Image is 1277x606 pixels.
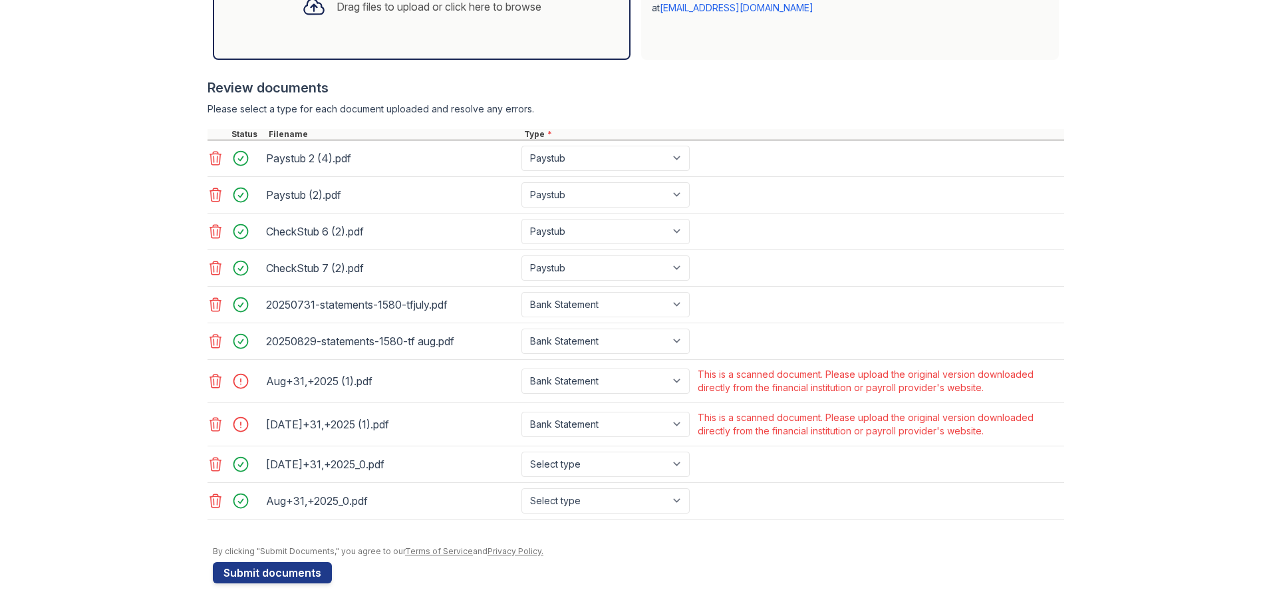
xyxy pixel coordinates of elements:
div: Review documents [208,78,1064,97]
div: CheckStub 7 (2).pdf [266,257,516,279]
div: This is a scanned document. Please upload the original version downloaded directly from the finan... [698,368,1062,394]
a: [EMAIL_ADDRESS][DOMAIN_NAME] [660,2,813,13]
a: Terms of Service [405,546,473,556]
div: [DATE]+31,+2025 (1).pdf [266,414,516,435]
div: Type [521,129,1064,140]
div: CheckStub 6 (2).pdf [266,221,516,242]
a: Privacy Policy. [488,546,543,556]
div: 20250829-statements-1580-tf aug.pdf [266,331,516,352]
div: Filename [266,129,521,140]
div: Aug+31,+2025_0.pdf [266,490,516,512]
div: Please select a type for each document uploaded and resolve any errors. [208,102,1064,116]
button: Submit documents [213,562,332,583]
div: 20250731-statements-1580-tfjuly.pdf [266,294,516,315]
div: Status [229,129,266,140]
div: This is a scanned document. Please upload the original version downloaded directly from the finan... [698,411,1062,438]
div: [DATE]+31,+2025_0.pdf [266,454,516,475]
div: Paystub (2).pdf [266,184,516,206]
div: By clicking "Submit Documents," you agree to our and [213,546,1064,557]
div: Paystub 2 (4).pdf [266,148,516,169]
div: Aug+31,+2025 (1).pdf [266,371,516,392]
